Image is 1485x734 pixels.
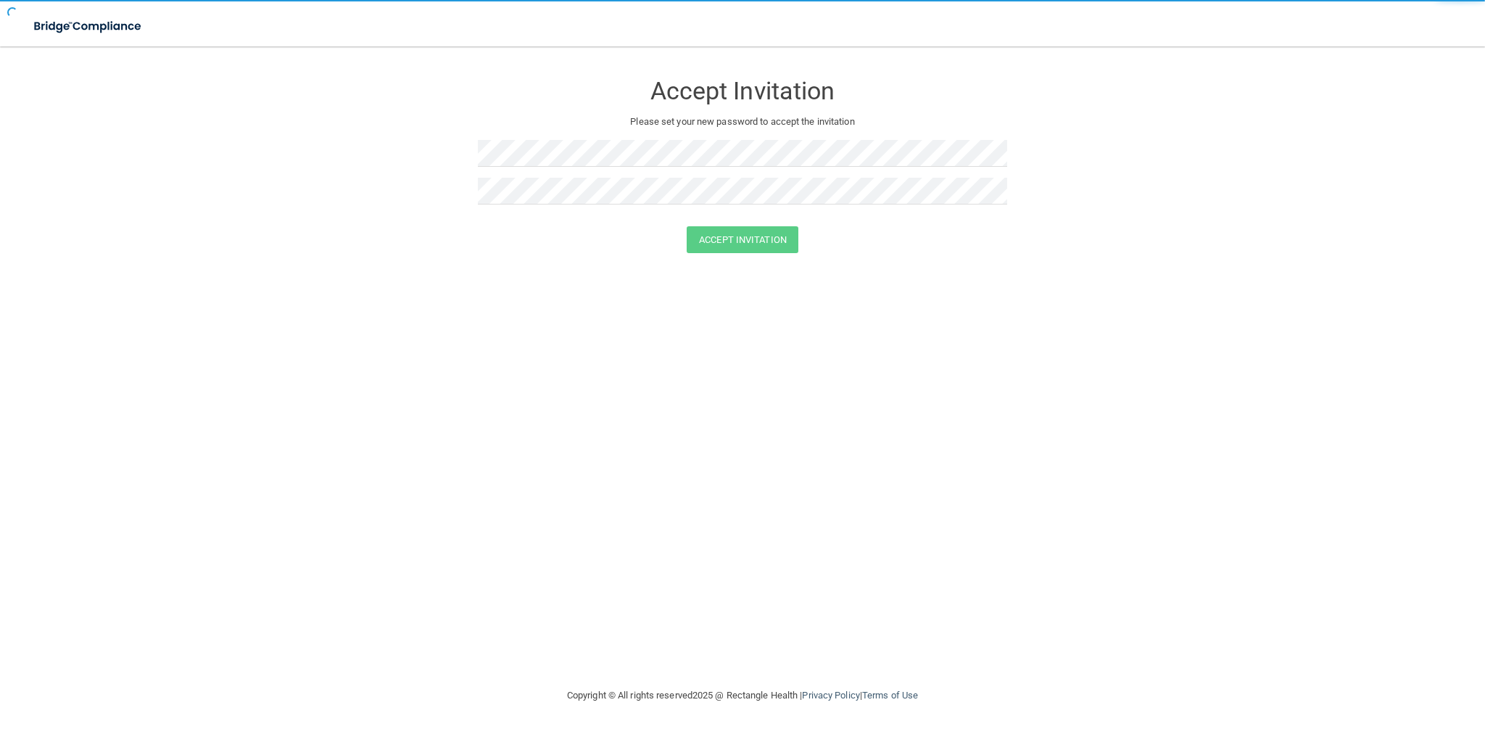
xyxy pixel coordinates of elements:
img: bridge_compliance_login_screen.278c3ca4.svg [22,12,155,41]
p: Please set your new password to accept the invitation [489,113,996,131]
button: Accept Invitation [687,226,798,253]
a: Terms of Use [862,690,918,701]
div: Copyright © All rights reserved 2025 @ Rectangle Health | | [478,672,1007,719]
h3: Accept Invitation [478,78,1007,104]
a: Privacy Policy [802,690,859,701]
